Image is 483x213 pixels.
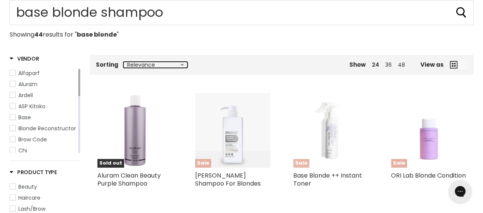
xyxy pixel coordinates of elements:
[10,146,77,155] a: Chi
[293,93,368,168] a: Base Blonde ++ Instant TonerSale
[10,168,57,176] h3: Product Type
[420,61,444,68] span: View as
[18,80,37,88] span: Aluram
[349,61,366,69] span: Show
[18,102,45,110] span: ASP Kitoko
[18,205,45,213] span: Lash/Brow
[97,93,172,168] img: Aluram Clean Beauty Purple Shampoo
[97,93,172,168] a: Aluram Clean Beauty Purple ShampooSold out
[18,194,40,202] span: Haircare
[293,159,309,168] span: Sale
[10,205,80,213] a: Lash/Brow
[10,194,80,202] a: Haircare
[391,159,407,168] span: Sale
[18,69,40,77] span: Alfaparf
[391,93,466,168] a: ORI Lab Blonde ConditionSale
[18,136,47,143] span: Brow Code
[77,30,117,39] strong: base blonde
[18,91,33,99] span: Ardell
[398,93,458,168] img: ORI Lab Blonde Condition
[10,135,77,144] a: Brow Code
[34,30,43,39] strong: 44
[372,61,379,69] a: 24
[18,183,37,191] span: Beauty
[10,80,77,88] a: Aluram
[10,183,80,191] a: Beauty
[18,125,76,132] span: Blonde Reconstructor
[97,159,124,168] span: Sold out
[97,171,161,188] a: Aluram Clean Beauty Purple Shampoo
[10,113,77,122] a: Base
[391,171,466,180] a: ORI Lab Blonde Condition
[10,102,77,111] a: ASP Kitoko
[385,61,392,69] a: 36
[195,93,270,168] a: Muvo Balayage Shampoo For BlondesSale
[293,171,362,188] a: Base Blonde ++ Instant Toner
[10,55,39,62] h3: Vendor
[10,69,77,77] a: Alfaparf
[18,114,31,121] span: Base
[18,147,27,154] span: Chi
[195,159,211,168] span: Sale
[398,61,405,69] a: 48
[293,93,368,168] img: Base Blonde ++ Instant Toner
[10,31,473,38] p: Showing results for " "
[195,171,261,188] a: [PERSON_NAME] Shampoo For Blondes
[445,177,475,205] iframe: Gorgias live chat messenger
[10,91,77,99] a: Ardell
[455,6,467,19] button: Search
[195,93,270,168] img: Muvo Balayage Shampoo For Blondes
[10,124,77,133] a: Blonde Reconstructor
[96,61,118,68] label: Sorting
